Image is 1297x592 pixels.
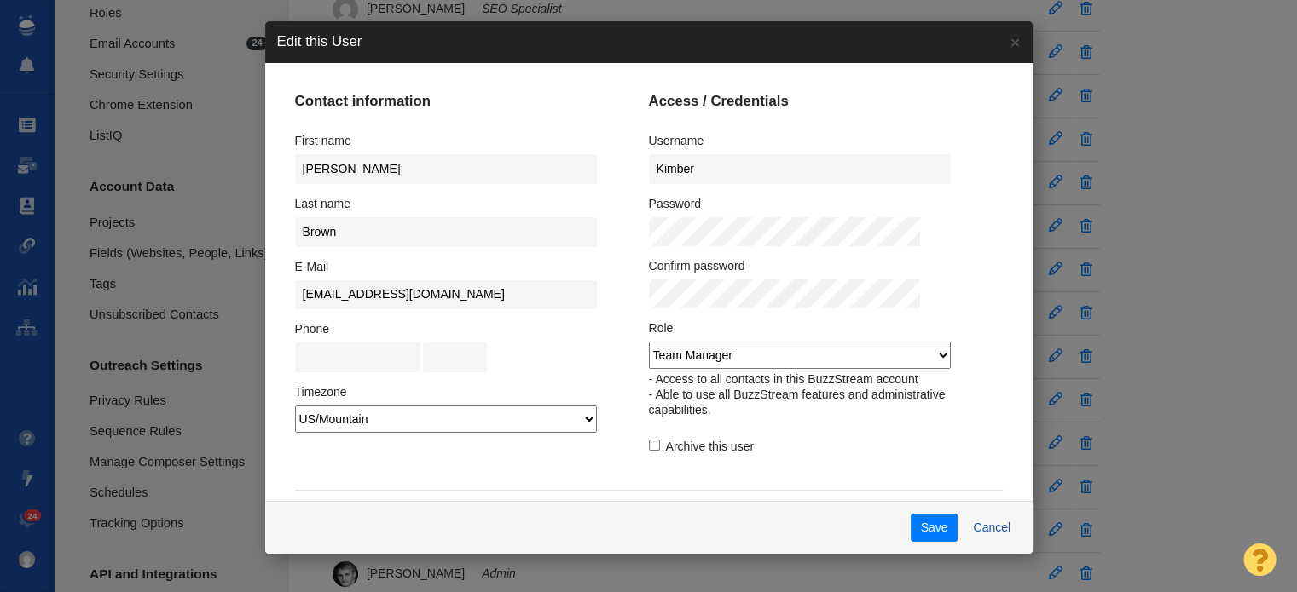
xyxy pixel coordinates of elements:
input: Archive this user [649,440,660,451]
button: Cancel [964,514,1021,543]
h4: Access / Credentials [649,93,967,110]
button: Save [911,514,958,543]
label: First name [295,133,351,148]
p: - Access to all contacts in this BuzzStream account - Able to use all BuzzStream features and adm... [649,371,967,417]
label: Timezone [295,384,347,399]
a: × [998,21,1032,63]
label: Phone [295,321,329,336]
label: Username [649,133,704,148]
label: Confirm password [649,258,745,273]
h4: Edit this User [277,33,362,50]
label: Password [649,196,701,211]
label: Last name [295,196,350,211]
label: E-Mail [295,259,329,274]
label: Role [649,320,674,336]
h4: Contact information [295,93,613,110]
label: Archive this user [649,439,754,454]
